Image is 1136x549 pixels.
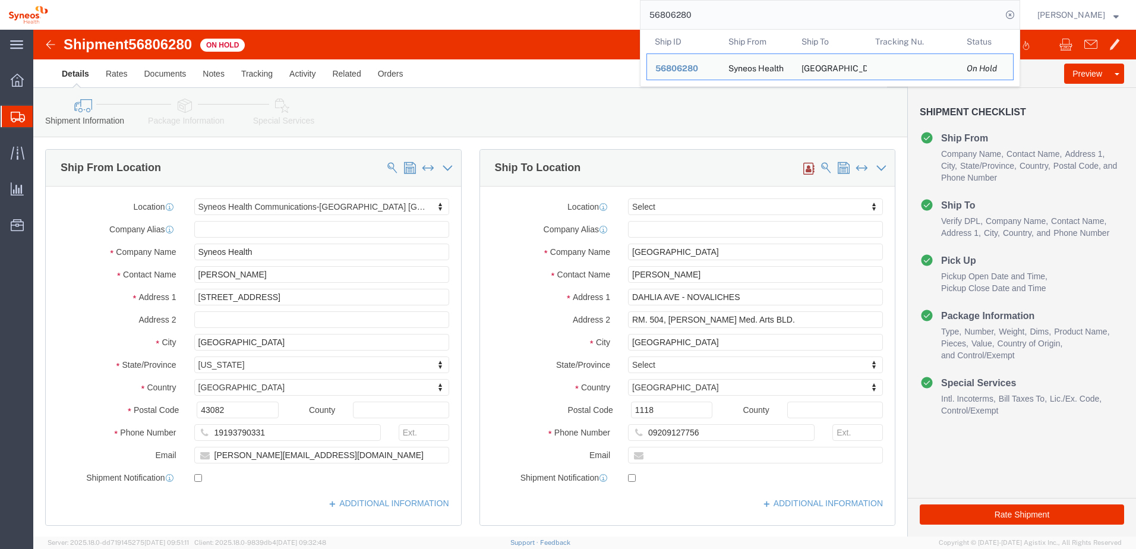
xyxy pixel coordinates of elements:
th: Tracking Nu. [867,30,959,53]
span: [DATE] 09:32:48 [276,539,326,546]
a: Feedback [540,539,570,546]
table: Search Results [646,30,1020,86]
div: 56806280 [655,62,712,75]
th: Status [958,30,1014,53]
div: On Hold [967,62,1005,75]
span: 56806280 [655,64,698,73]
span: [DATE] 09:51:11 [144,539,189,546]
div: Syneos Health [728,54,784,80]
th: Ship ID [646,30,720,53]
span: Natan Tateishi [1037,8,1105,21]
span: Copyright © [DATE]-[DATE] Agistix Inc., All Rights Reserved [939,538,1122,548]
div: FAR EASTERN UNIV HOSPITAL [801,54,859,80]
span: Server: 2025.18.0-dd719145275 [48,539,189,546]
a: Support [510,539,540,546]
iframe: FS Legacy Container [33,30,1136,537]
img: logo [8,6,48,24]
input: Search for shipment number, reference number [640,1,1002,29]
th: Ship From [720,30,794,53]
span: Client: 2025.18.0-9839db4 [194,539,326,546]
th: Ship To [793,30,867,53]
button: [PERSON_NAME] [1037,8,1119,22]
